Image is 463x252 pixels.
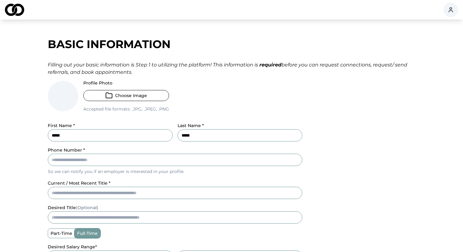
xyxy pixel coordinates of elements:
label: _ [178,244,180,250]
label: Phone Number * [48,147,85,153]
img: logo [5,4,24,16]
label: Profile Photo [83,81,169,85]
strong: required [259,62,281,68]
label: current / most recent title * [48,180,111,186]
label: Last Name * [178,123,204,128]
button: Choose Image [83,90,169,101]
p: So we can notify you if an employer is interested in your profile. [48,168,302,175]
label: First Name * [48,123,75,128]
div: Filling out your basic information is Step 1 to utilizing the platform! This information is befor... [48,61,415,76]
span: (Optional) [76,205,98,210]
span: .jpg, .jpeg, .png [130,106,169,112]
label: full-time [75,229,100,238]
label: desired title [48,205,98,210]
p: Accepted file formats: [83,106,169,112]
label: part-time [48,229,75,238]
label: Desired Salary Range * [48,244,97,250]
div: Basic Information [48,38,415,50]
